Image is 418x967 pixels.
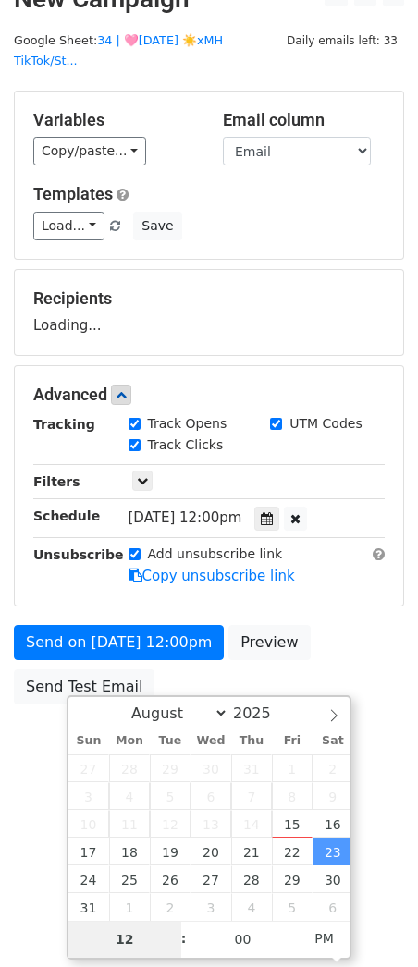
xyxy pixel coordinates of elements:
[299,920,350,957] span: Click to toggle
[33,474,80,489] strong: Filters
[191,735,231,747] span: Wed
[109,865,150,893] span: August 25, 2025
[280,33,404,47] a: Daily emails left: 33
[191,865,231,893] span: August 27, 2025
[313,754,353,782] span: August 2, 2025
[14,669,154,704] a: Send Test Email
[280,31,404,51] span: Daily emails left: 33
[150,782,191,810] span: August 5, 2025
[272,865,313,893] span: August 29, 2025
[68,782,109,810] span: August 3, 2025
[231,735,272,747] span: Thu
[231,838,272,865] span: August 21, 2025
[33,547,124,562] strong: Unsubscribe
[68,921,181,958] input: Hour
[228,704,295,722] input: Year
[148,545,283,564] label: Add unsubscribe link
[109,782,150,810] span: August 4, 2025
[33,110,195,130] h5: Variables
[33,137,146,165] a: Copy/paste...
[231,865,272,893] span: August 28, 2025
[272,735,313,747] span: Fri
[109,735,150,747] span: Mon
[109,810,150,838] span: August 11, 2025
[14,33,223,68] a: 34 | 🩷[DATE] ☀️xMH TikTok/St...
[33,184,113,203] a: Templates
[109,754,150,782] span: July 28, 2025
[313,893,353,921] span: September 6, 2025
[231,810,272,838] span: August 14, 2025
[133,212,181,240] button: Save
[150,735,191,747] span: Tue
[148,435,224,455] label: Track Clicks
[191,893,231,921] span: September 3, 2025
[33,508,100,523] strong: Schedule
[68,810,109,838] span: August 10, 2025
[313,865,353,893] span: August 30, 2025
[231,893,272,921] span: September 4, 2025
[313,782,353,810] span: August 9, 2025
[231,754,272,782] span: July 31, 2025
[33,417,95,432] strong: Tracking
[223,110,385,130] h5: Email column
[228,625,310,660] a: Preview
[150,865,191,893] span: August 26, 2025
[150,838,191,865] span: August 19, 2025
[109,838,150,865] span: August 18, 2025
[289,414,362,434] label: UTM Codes
[148,414,227,434] label: Track Opens
[150,754,191,782] span: July 29, 2025
[33,385,385,405] h5: Advanced
[191,810,231,838] span: August 13, 2025
[68,893,109,921] span: August 31, 2025
[14,625,224,660] a: Send on [DATE] 12:00pm
[191,782,231,810] span: August 6, 2025
[68,735,109,747] span: Sun
[150,810,191,838] span: August 12, 2025
[68,865,109,893] span: August 24, 2025
[313,735,353,747] span: Sat
[187,921,300,958] input: Minute
[231,782,272,810] span: August 7, 2025
[272,782,313,810] span: August 8, 2025
[68,838,109,865] span: August 17, 2025
[272,838,313,865] span: August 22, 2025
[33,288,385,309] h5: Recipients
[191,838,231,865] span: August 20, 2025
[68,754,109,782] span: July 27, 2025
[313,810,353,838] span: August 16, 2025
[272,893,313,921] span: September 5, 2025
[191,754,231,782] span: July 30, 2025
[272,810,313,838] span: August 15, 2025
[109,893,150,921] span: September 1, 2025
[313,838,353,865] span: August 23, 2025
[33,212,104,240] a: Load...
[33,288,385,337] div: Loading...
[150,893,191,921] span: September 2, 2025
[14,33,223,68] small: Google Sheet:
[181,920,187,957] span: :
[129,509,242,526] span: [DATE] 12:00pm
[326,878,418,967] iframe: Chat Widget
[272,754,313,782] span: August 1, 2025
[129,568,295,584] a: Copy unsubscribe link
